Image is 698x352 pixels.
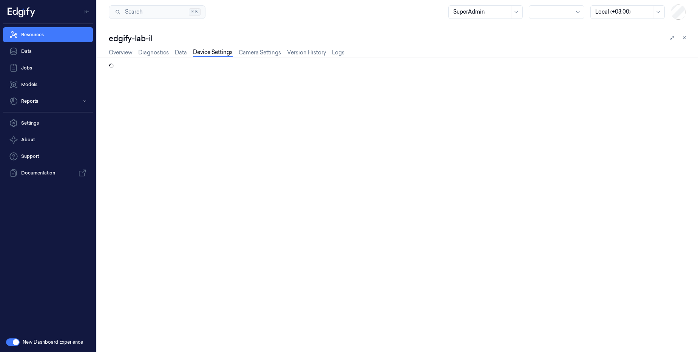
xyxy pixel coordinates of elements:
[3,77,93,92] a: Models
[175,49,187,57] a: Data
[3,132,93,147] button: About
[193,48,233,57] a: Device Settings
[109,49,132,57] a: Overview
[3,94,93,109] button: Reports
[3,165,93,181] a: Documentation
[81,6,93,18] button: Toggle Navigation
[287,49,326,57] a: Version History
[3,149,93,164] a: Support
[3,27,93,42] a: Resources
[239,49,281,57] a: Camera Settings
[138,49,169,57] a: Diagnostics
[332,49,344,57] a: Logs
[109,33,692,44] div: edgify-lab-il
[3,60,93,76] a: Jobs
[3,116,93,131] a: Settings
[109,5,205,19] button: Search⌘K
[3,44,93,59] a: Data
[122,8,142,16] span: Search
